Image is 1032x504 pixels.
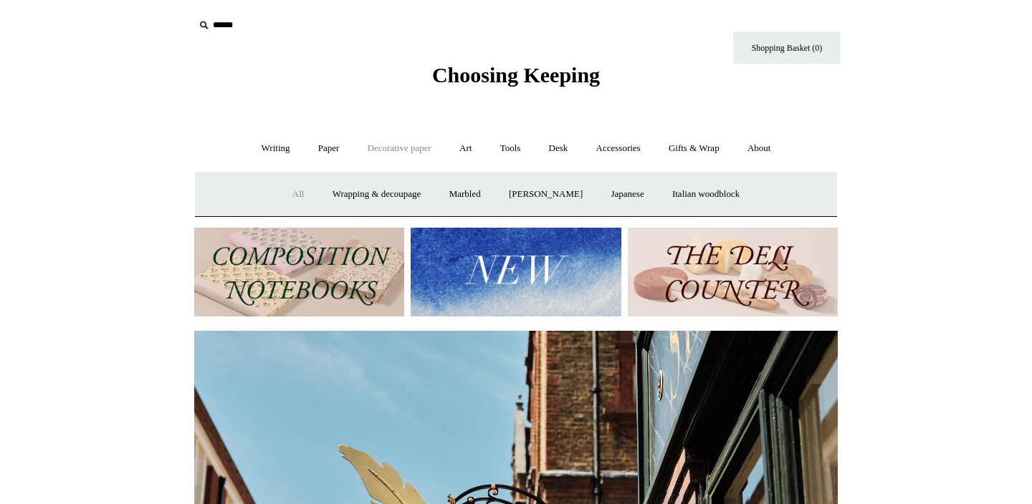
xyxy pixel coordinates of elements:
[628,228,838,317] img: The Deli Counter
[536,130,581,168] a: Desk
[279,175,317,213] a: All
[496,175,596,213] a: [PERSON_NAME]
[305,130,353,168] a: Paper
[320,175,434,213] a: Wrapping & decoupage
[411,228,621,317] img: New.jpg__PID:f73bdf93-380a-4a35-bcfe-7823039498e1
[432,63,600,87] span: Choosing Keeping
[436,175,494,213] a: Marbled
[249,130,303,168] a: Writing
[194,228,404,317] img: 202302 Composition ledgers.jpg__PID:69722ee6-fa44-49dd-a067-31375e5d54ec
[355,130,444,168] a: Decorative paper
[659,175,752,213] a: Italian woodblock
[656,130,732,168] a: Gifts & Wrap
[446,130,484,168] a: Art
[583,130,654,168] a: Accessories
[735,130,784,168] a: About
[487,130,534,168] a: Tools
[598,175,656,213] a: Japanese
[432,74,600,84] a: Choosing Keeping
[733,31,841,64] a: Shopping Basket (0)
